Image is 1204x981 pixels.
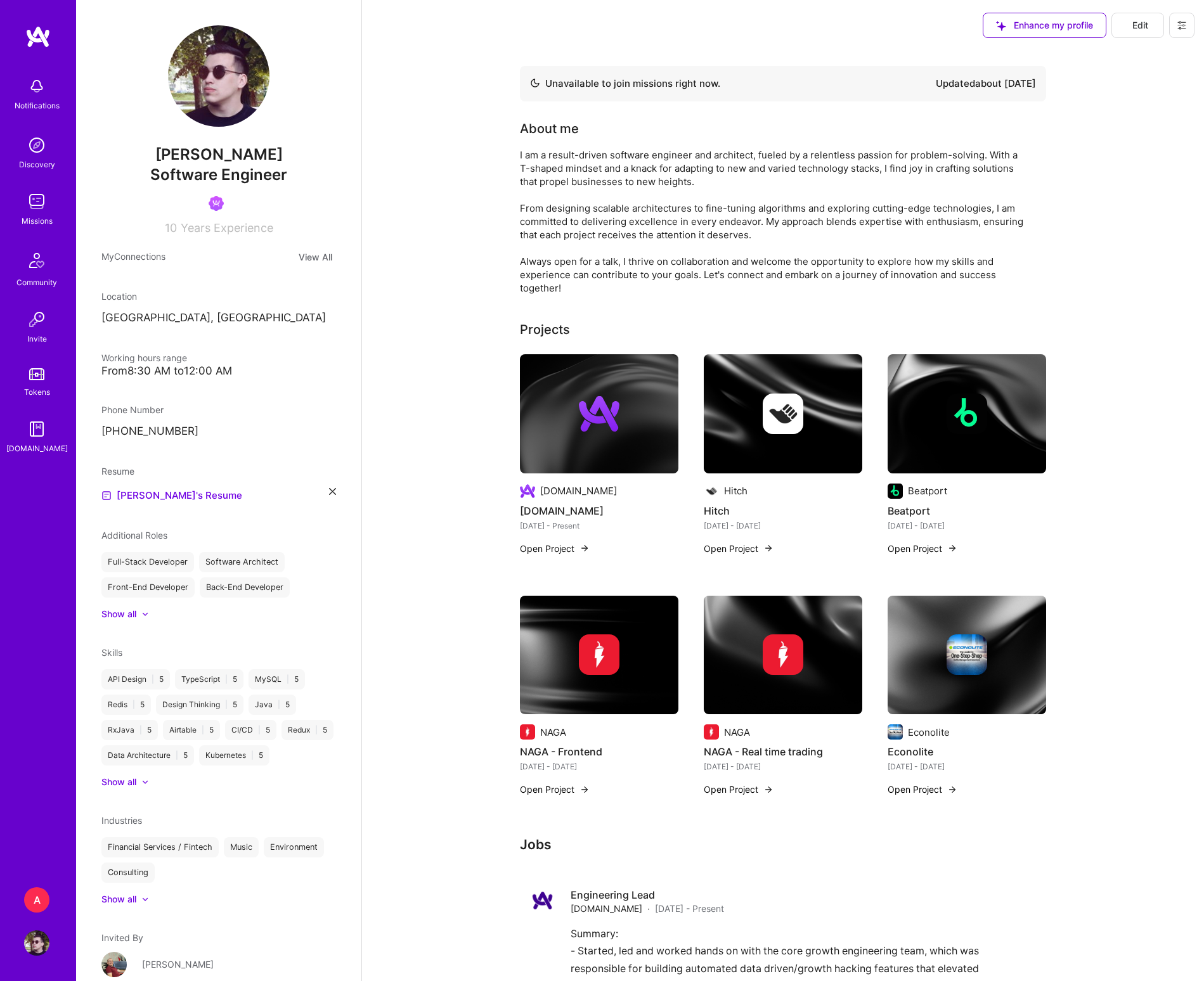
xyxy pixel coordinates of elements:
div: TypeScript 5 [175,669,243,689]
img: arrow-right [579,785,590,795]
div: Software Architect [199,552,285,572]
div: Projects [520,320,570,339]
img: arrow-right [763,785,774,795]
button: View All [295,250,336,264]
span: | [152,674,154,684]
span: [PERSON_NAME] [101,145,336,164]
img: Resume [101,490,112,501]
span: | [139,725,142,735]
span: My Connections [101,250,165,264]
div: Kubernetes 5 [199,745,269,766]
div: Show all [101,608,136,620]
span: Industries [101,815,142,826]
a: User Avatar[PERSON_NAME] [101,952,336,977]
div: [DOMAIN_NAME] [6,442,68,455]
div: Show all [101,776,136,788]
span: | [202,725,204,735]
img: Company logo [947,634,987,675]
p: [GEOGRAPHIC_DATA], [GEOGRAPHIC_DATA] [101,311,336,326]
img: cover [888,354,1046,473]
span: | [258,725,261,735]
span: | [225,700,228,710]
span: | [225,674,228,684]
img: logo [25,25,51,48]
div: Back-End Developer [200,577,290,598]
div: Discovery [19,158,55,171]
span: Years Experience [181,221,273,234]
p: [PHONE_NUMBER] [101,424,336,439]
span: | [278,700,280,710]
img: Company logo [520,484,535,499]
span: · [647,902,650,915]
a: A [21,887,53,913]
div: API Design 5 [101,669,170,689]
div: CI/CD 5 [225,720,276,740]
h4: Econolite [888,743,1046,760]
div: Environment [264,837,324,857]
h4: [DOMAIN_NAME] [520,503,678,519]
div: NAGA [724,726,750,739]
button: Open Project [888,542,957,555]
div: Unavailable to join missions right now. [530,76,720,91]
h4: Beatport [888,503,1046,519]
span: | [315,725,318,735]
img: cover [704,596,862,715]
div: Community [16,276,57,289]
button: Open Project [520,783,590,796]
div: Full-Stack Developer [101,552,194,572]
span: 10 [165,221,177,234]
div: NAGA [540,726,566,739]
span: [DATE] - Present [655,902,724,915]
h3: Jobs [520,837,1046,852]
button: Open Project [520,542,590,555]
div: Redux 5 [282,720,333,740]
h4: Hitch [704,503,862,519]
img: arrow-right [763,543,774,553]
div: [DATE] - [DATE] [520,760,678,773]
img: User Avatar [168,25,269,127]
img: User Avatar [101,952,127,977]
span: Enhance my profile [996,19,1093,32]
span: | [176,750,178,760]
div: Beatport [908,484,947,497]
div: Financial Services / Fintech [101,837,219,857]
div: I am a result-driven software engineer and architect, fueled by a relentless passion for problem-... [520,148,1027,295]
img: arrow-right [947,543,957,553]
img: cover [704,354,862,473]
span: Working hours range [101,352,187,363]
a: [PERSON_NAME]'s Resume [101,488,242,503]
div: [DOMAIN_NAME] [540,484,617,497]
div: A [24,887,49,913]
span: Edit [1127,19,1148,32]
img: Company logo [704,484,719,499]
img: Company logo [579,394,619,434]
div: Invite [27,332,47,345]
div: RxJava 5 [101,720,158,740]
div: Hitch [724,484,748,497]
span: | [251,750,254,760]
img: arrow-right [947,785,957,795]
img: Company logo [888,484,903,499]
div: About me [520,119,579,138]
div: Show all [101,893,136,906]
div: Design Thinking 5 [156,695,243,715]
img: discovery [24,132,49,158]
div: [PERSON_NAME] [142,958,214,971]
img: Company logo [530,888,555,913]
h4: NAGA - Real time trading [704,743,862,760]
img: Community [22,245,52,276]
button: Open Project [704,542,774,555]
div: MySQL 5 [249,669,305,689]
img: Invite [24,307,49,332]
button: Open Project [704,783,774,796]
img: tokens [29,368,44,380]
img: Company logo [888,724,903,740]
div: [DATE] - Present [520,519,678,532]
div: Econolite [908,726,950,739]
img: cover [520,596,678,715]
span: | [133,700,135,710]
div: [DATE] - [DATE] [888,760,1046,773]
a: User Avatar [21,930,53,956]
span: | [287,674,289,684]
img: guide book [24,416,49,442]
